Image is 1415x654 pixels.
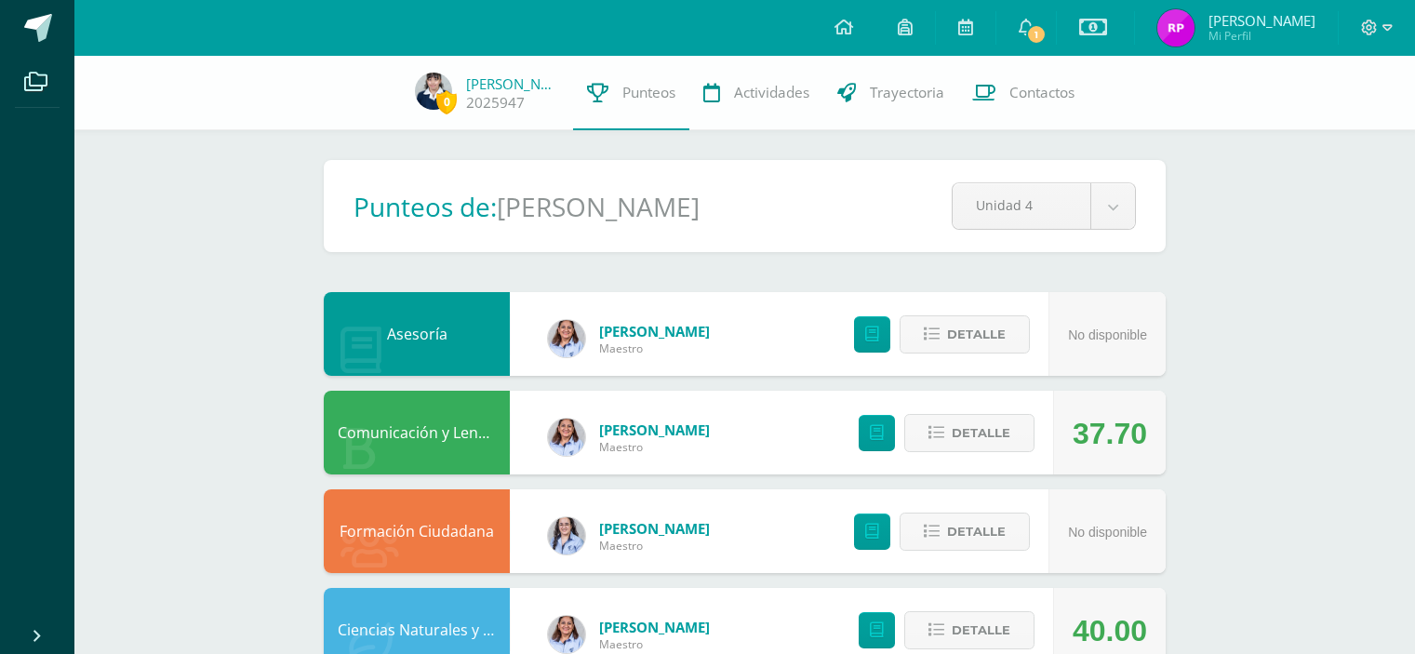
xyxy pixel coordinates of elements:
[354,189,497,224] h1: Punteos de:
[734,83,809,102] span: Actividades
[466,93,525,113] a: 2025947
[1208,11,1315,30] span: [PERSON_NAME]
[1208,28,1315,44] span: Mi Perfil
[823,56,958,130] a: Trayectoria
[947,317,1006,352] span: Detalle
[1026,24,1047,45] span: 1
[904,611,1035,649] button: Detalle
[324,489,510,573] div: Formación Ciudadana
[1073,392,1147,475] div: 37.70
[599,618,710,636] span: [PERSON_NAME]
[1157,9,1195,47] img: 86b5fdf82b516cd82e2b97a1ad8108b3.png
[573,56,689,130] a: Punteos
[599,538,710,554] span: Maestro
[952,613,1010,647] span: Detalle
[599,322,710,340] span: [PERSON_NAME]
[958,56,1088,130] a: Contactos
[548,419,585,456] img: bc1c80aea65449dd192cecf4a5882fb6.png
[324,292,510,376] div: Asesoría
[548,517,585,554] img: 52a0b50beff1af3ace29594c9520a362.png
[599,439,710,455] span: Maestro
[1068,525,1147,540] span: No disponible
[1009,83,1075,102] span: Contactos
[952,416,1010,450] span: Detalle
[548,320,585,357] img: bc1c80aea65449dd192cecf4a5882fb6.png
[599,636,710,652] span: Maestro
[904,414,1035,452] button: Detalle
[1068,327,1147,342] span: No disponible
[689,56,823,130] a: Actividades
[870,83,944,102] span: Trayectoria
[947,514,1006,549] span: Detalle
[497,189,700,224] h1: [PERSON_NAME]
[622,83,675,102] span: Punteos
[599,340,710,356] span: Maestro
[599,420,710,439] span: [PERSON_NAME]
[324,391,510,474] div: Comunicación y Lenguaje L1. Idioma Materno
[953,183,1135,229] a: Unidad 4
[900,513,1030,551] button: Detalle
[599,519,710,538] span: [PERSON_NAME]
[548,616,585,653] img: bc1c80aea65449dd192cecf4a5882fb6.png
[466,74,559,93] a: [PERSON_NAME]
[900,315,1030,354] button: Detalle
[976,183,1067,227] span: Unidad 4
[436,90,457,113] span: 0
[415,73,452,110] img: 281c99058e24829d69d51a6d333d6663.png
